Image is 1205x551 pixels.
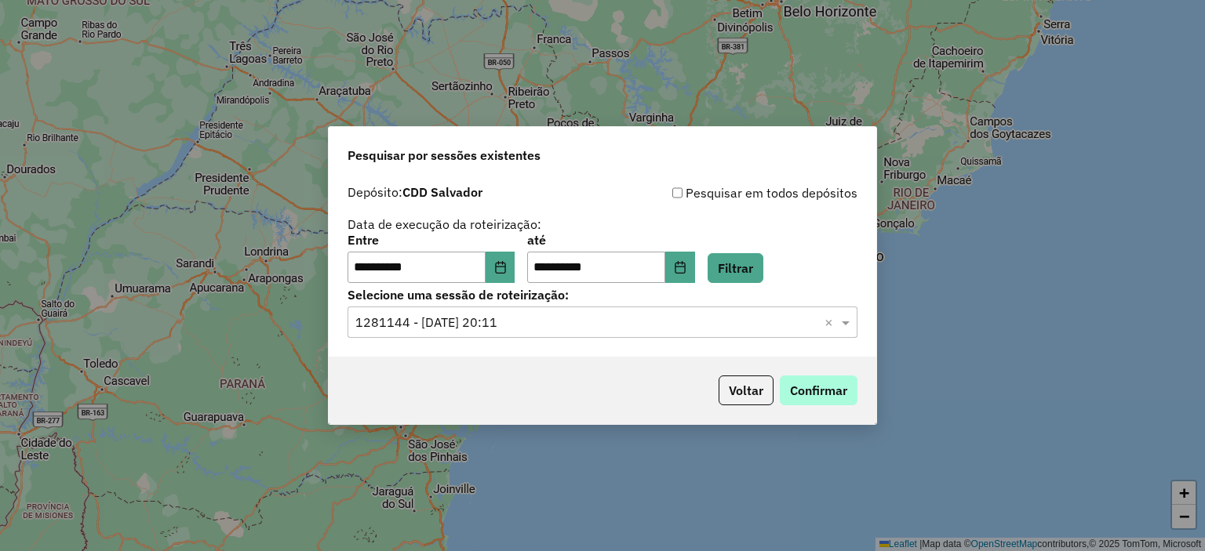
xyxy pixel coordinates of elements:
[402,184,482,200] strong: CDD Salvador
[348,230,515,249] label: Entre
[348,146,541,165] span: Pesquisar por sessões existentes
[780,375,857,405] button: Confirmar
[602,183,857,202] div: Pesquisar em todos depósitos
[665,252,695,283] button: Choose Date
[708,253,763,283] button: Filtrar
[486,252,515,283] button: Choose Date
[348,183,482,201] label: Depósito:
[719,375,774,405] button: Voltar
[348,285,857,304] label: Selecione uma sessão de roteirização:
[527,230,694,249] label: até
[825,313,838,332] span: Clear all
[348,215,541,234] label: Data de execução da roteirização:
